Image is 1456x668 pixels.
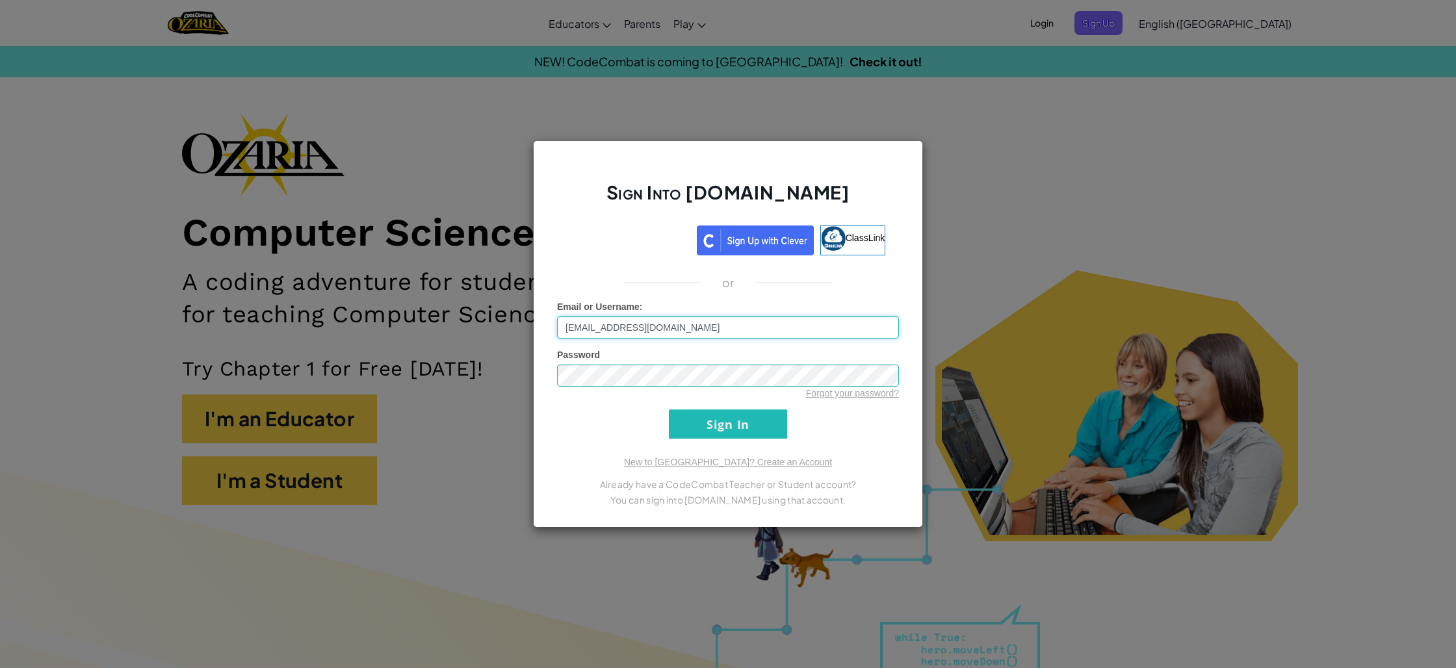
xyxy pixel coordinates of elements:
p: You can sign into [DOMAIN_NAME] using that account. [557,492,899,507]
iframe: Sign in with Google Button [564,224,697,253]
input: Sign In [669,409,787,439]
span: Email or Username [557,302,640,312]
span: Password [557,350,600,360]
label: : [557,300,643,313]
p: Already have a CodeCombat Teacher or Student account? [557,476,899,492]
img: clever_sso_button@2x.png [697,225,814,255]
span: ClassLink [846,233,885,243]
p: or [722,275,734,290]
a: Forgot your password? [806,388,899,398]
img: classlink-logo-small.png [821,226,846,251]
h2: Sign Into [DOMAIN_NAME] [557,180,899,218]
a: New to [GEOGRAPHIC_DATA]? Create an Account [624,457,832,467]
